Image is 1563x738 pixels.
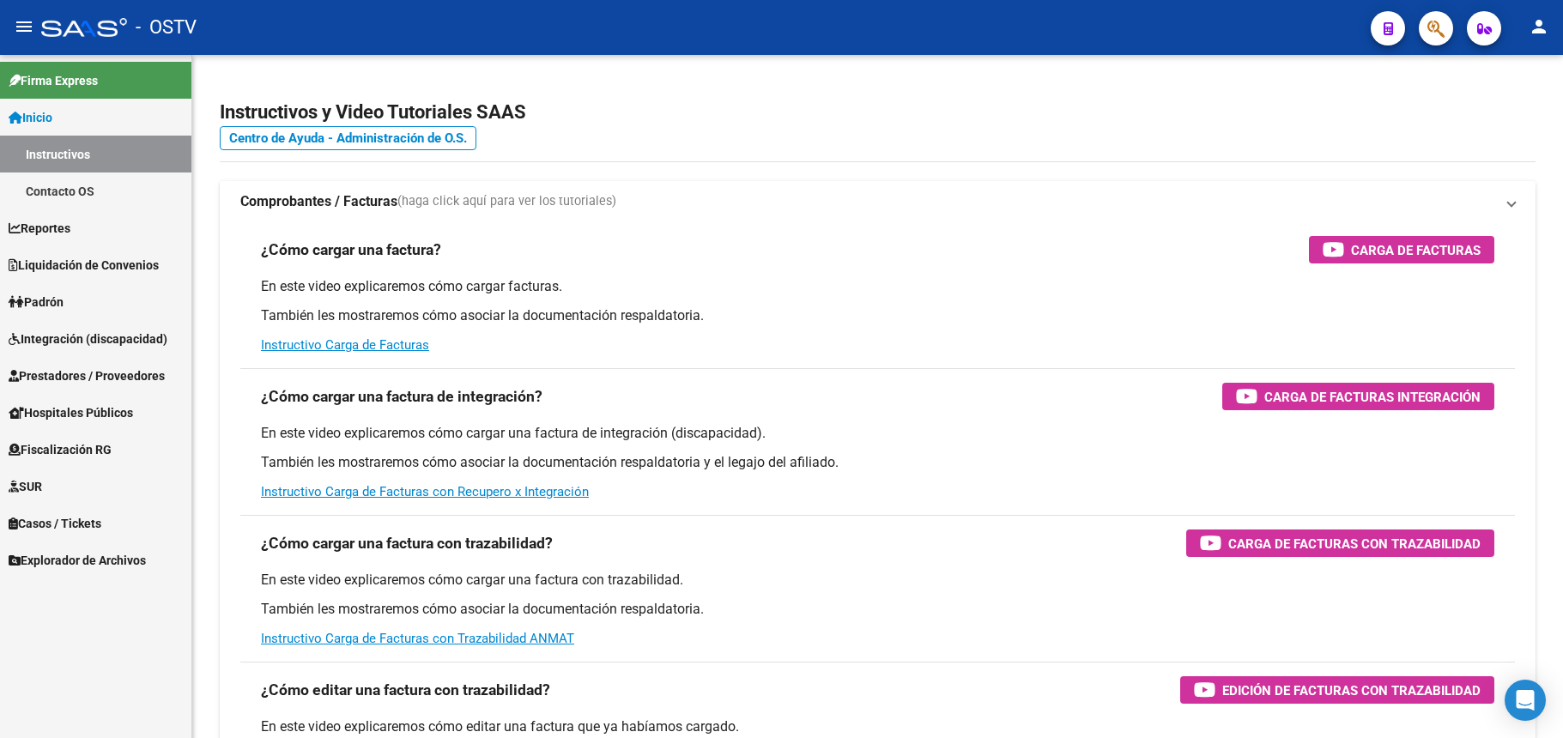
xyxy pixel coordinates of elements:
[9,403,133,422] span: Hospitales Públicos
[1180,676,1494,704] button: Edición de Facturas con Trazabilidad
[9,108,52,127] span: Inicio
[9,551,146,570] span: Explorador de Archivos
[1222,383,1494,410] button: Carga de Facturas Integración
[261,678,550,702] h3: ¿Cómo editar una factura con trazabilidad?
[240,192,397,211] strong: Comprobantes / Facturas
[261,337,429,353] a: Instructivo Carga de Facturas
[9,293,64,312] span: Padrón
[261,571,1494,590] p: En este video explicaremos cómo cargar una factura con trazabilidad.
[261,384,542,408] h3: ¿Cómo cargar una factura de integración?
[9,366,165,385] span: Prestadores / Proveedores
[261,306,1494,325] p: También les mostraremos cómo asociar la documentación respaldatoria.
[261,277,1494,296] p: En este video explicaremos cómo cargar facturas.
[261,484,589,499] a: Instructivo Carga de Facturas con Recupero x Integración
[261,424,1494,443] p: En este video explicaremos cómo cargar una factura de integración (discapacidad).
[136,9,197,46] span: - OSTV
[220,96,1536,129] h2: Instructivos y Video Tutoriales SAAS
[397,192,616,211] span: (haga click aquí para ver los tutoriales)
[1309,236,1494,263] button: Carga de Facturas
[9,330,167,348] span: Integración (discapacidad)
[1264,386,1481,408] span: Carga de Facturas Integración
[1222,680,1481,701] span: Edición de Facturas con Trazabilidad
[1228,533,1481,554] span: Carga de Facturas con Trazabilidad
[261,531,553,555] h3: ¿Cómo cargar una factura con trazabilidad?
[261,631,574,646] a: Instructivo Carga de Facturas con Trazabilidad ANMAT
[261,238,441,262] h3: ¿Cómo cargar una factura?
[261,600,1494,619] p: También les mostraremos cómo asociar la documentación respaldatoria.
[9,71,98,90] span: Firma Express
[1529,16,1549,37] mat-icon: person
[1186,529,1494,557] button: Carga de Facturas con Trazabilidad
[220,181,1536,222] mat-expansion-panel-header: Comprobantes / Facturas(haga click aquí para ver los tutoriales)
[261,717,1494,736] p: En este video explicaremos cómo editar una factura que ya habíamos cargado.
[1351,239,1481,261] span: Carga de Facturas
[220,126,476,150] a: Centro de Ayuda - Administración de O.S.
[9,440,112,459] span: Fiscalización RG
[9,219,70,238] span: Reportes
[9,514,101,533] span: Casos / Tickets
[1505,680,1546,721] div: Open Intercom Messenger
[9,256,159,275] span: Liquidación de Convenios
[261,453,1494,472] p: También les mostraremos cómo asociar la documentación respaldatoria y el legajo del afiliado.
[14,16,34,37] mat-icon: menu
[9,477,42,496] span: SUR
